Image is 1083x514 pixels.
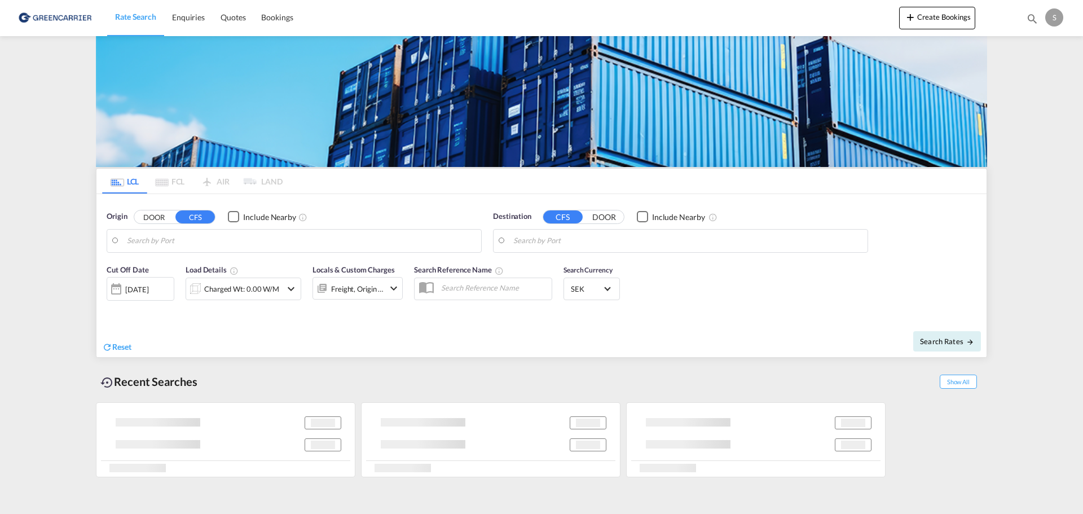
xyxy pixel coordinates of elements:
[298,213,307,222] md-icon: Unchecked: Ignores neighbouring ports when fetching rates.Checked : Includes neighbouring ports w...
[571,284,602,294] span: SEK
[637,211,705,223] md-checkbox: Checkbox No Ink
[134,210,174,223] button: DOOR
[435,279,552,296] input: Search Reference Name
[261,12,293,22] span: Bookings
[920,337,974,346] span: Search Rates
[107,211,127,222] span: Origin
[584,210,624,223] button: DOOR
[96,36,987,167] img: GreenCarrierFCL_LCL.png
[1026,12,1038,25] md-icon: icon-magnify
[102,341,131,354] div: icon-refreshReset
[228,211,296,223] md-checkbox: Checkbox No Ink
[125,284,148,295] div: [DATE]
[312,277,403,300] div: Freight Origin Destinationicon-chevron-down
[1026,12,1038,29] div: icon-magnify
[96,369,202,394] div: Recent Searches
[966,338,974,346] md-icon: icon-arrow-right
[102,169,147,194] md-tab-item: LCL
[563,266,613,274] span: Search Currency
[175,210,215,223] button: CFS
[172,12,205,22] span: Enquiries
[913,331,981,352] button: Search Ratesicon-arrow-right
[230,266,239,275] md-icon: Chargeable Weight
[331,281,384,297] div: Freight Origin Destination
[221,12,245,22] span: Quotes
[115,12,156,21] span: Rate Search
[107,265,149,274] span: Cut Off Date
[1045,8,1063,27] div: S
[102,342,112,352] md-icon: icon-refresh
[204,281,279,297] div: Charged Wt: 0.00 W/M
[186,278,301,300] div: Charged Wt: 0.00 W/Micon-chevron-down
[112,342,131,352] span: Reset
[102,169,283,194] md-pagination-wrapper: Use the left and right arrow keys to navigate between tabs
[107,277,174,301] div: [DATE]
[17,5,93,30] img: 609dfd708afe11efa14177256b0082fb.png
[493,211,531,222] span: Destination
[543,210,583,223] button: CFS
[284,282,298,296] md-icon: icon-chevron-down
[414,265,504,274] span: Search Reference Name
[96,194,987,357] div: Origin DOOR CFS Checkbox No InkUnchecked: Ignores neighbouring ports when fetching rates.Checked ...
[708,213,717,222] md-icon: Unchecked: Ignores neighbouring ports when fetching rates.Checked : Includes neighbouring ports w...
[100,376,114,389] md-icon: icon-backup-restore
[652,212,705,223] div: Include Nearby
[904,10,917,24] md-icon: icon-plus 400-fg
[312,265,395,274] span: Locals & Custom Charges
[899,7,975,29] button: icon-plus 400-fgCreate Bookings
[940,375,977,389] span: Show All
[495,266,504,275] md-icon: Your search will be saved by the below given name
[387,282,400,295] md-icon: icon-chevron-down
[570,280,614,297] md-select: Select Currency: kr SEKSweden Krona
[513,232,862,249] input: Search by Port
[107,300,115,315] md-datepicker: Select
[186,265,239,274] span: Load Details
[243,212,296,223] div: Include Nearby
[127,232,476,249] input: Search by Port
